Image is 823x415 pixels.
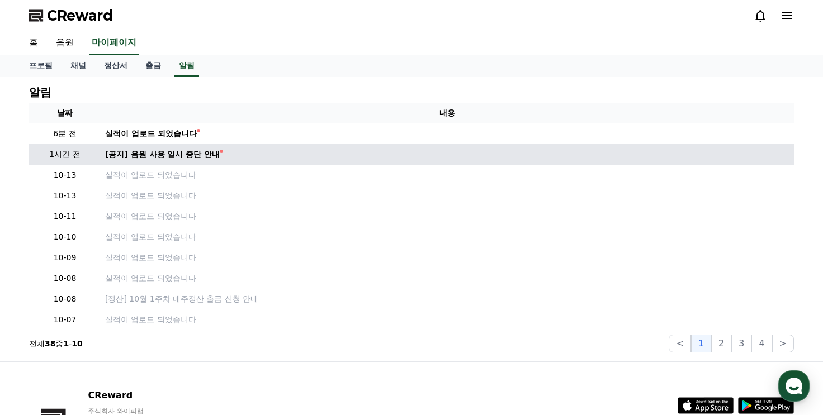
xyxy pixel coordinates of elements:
a: 알림 [174,55,199,77]
a: 실적이 업로드 되었습니다 [105,273,789,284]
a: [정산] 10월 1주차 매주정산 출금 신청 안내 [105,293,789,305]
button: > [772,335,794,352]
th: 내용 [101,103,794,123]
a: 출금 [136,55,170,77]
a: 실적이 업로드 되었습니다 [105,169,789,181]
span: 대화 [102,340,116,349]
p: 10-10 [34,231,96,243]
a: 실적이 업로드 되었습니다 [105,252,789,264]
a: 실적이 업로드 되었습니다 [105,190,789,202]
p: 10-08 [34,293,96,305]
p: 10-07 [34,314,96,326]
strong: 10 [72,339,82,348]
a: 정산서 [95,55,136,77]
p: 10-09 [34,252,96,264]
h4: 알림 [29,86,51,98]
p: CReward [88,389,224,402]
a: 실적이 업로드 되었습니다 [105,128,789,140]
a: 음원 [47,31,83,55]
p: 10-13 [34,190,96,202]
strong: 1 [63,339,69,348]
a: 실적이 업로드 되었습니다 [105,231,789,243]
p: 1시간 전 [34,149,96,160]
a: 설정 [144,322,215,350]
button: 4 [751,335,772,352]
a: 홈 [20,31,47,55]
a: 대화 [74,322,144,350]
button: 3 [731,335,751,352]
a: 실적이 업로드 되었습니다 [105,211,789,222]
span: 홈 [35,339,42,348]
div: [공지] 음원 사용 일시 중단 안내 [105,149,220,160]
th: 날짜 [29,103,101,123]
span: CReward [47,7,113,25]
p: 전체 중 - [29,338,83,349]
p: 6분 전 [34,128,96,140]
div: 실적이 업로드 되었습니다 [105,128,197,140]
span: 설정 [173,339,186,348]
button: 2 [711,335,731,352]
a: 채널 [62,55,95,77]
a: 마이페이지 [89,31,139,55]
p: 10-11 [34,211,96,222]
a: 프로필 [20,55,62,77]
a: [공지] 음원 사용 일시 중단 안내 [105,149,789,160]
strong: 38 [45,339,55,348]
p: 10-08 [34,273,96,284]
p: 10-13 [34,169,96,181]
a: CReward [29,7,113,25]
a: 실적이 업로드 되었습니다 [105,314,789,326]
a: 홈 [3,322,74,350]
button: < [669,335,690,352]
button: 1 [691,335,711,352]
